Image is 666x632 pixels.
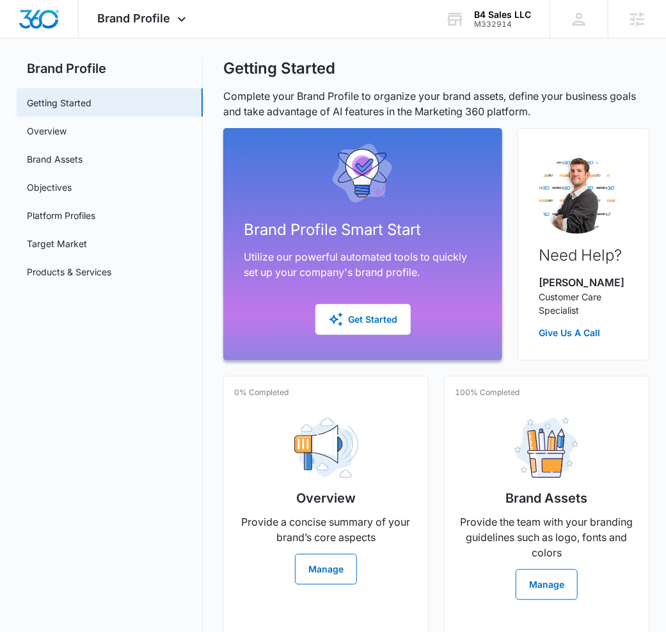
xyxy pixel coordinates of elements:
a: Objectives [27,181,72,194]
p: 100% Completed [455,387,519,398]
h2: Brand Profile Smart Start [244,218,477,241]
p: [PERSON_NAME] [539,275,628,290]
p: Complete your Brand Profile to organize your brand assets, define your business goals and take ad... [223,88,649,119]
a: Target Market [27,237,87,250]
p: Customer Care Specialist [539,290,628,317]
button: Manage [295,554,357,585]
p: Utilize our powerful automated tools to quickly set up your company's brand profile. [244,249,477,280]
div: Get Started [328,312,398,327]
a: Getting Started [27,96,91,109]
h2: Brand Profile [17,59,203,78]
button: Get Started [315,304,411,335]
p: Provide a concise summary of your brand’s core aspects [234,514,418,545]
h2: Overview [296,489,356,508]
h2: Need Help? [539,244,628,267]
div: account name [474,10,531,20]
span: Brand Profile [98,12,171,25]
a: Give Us A Call [539,326,628,339]
a: Overview [27,124,67,138]
p: 0% Completed [234,387,289,398]
a: Brand Assets [27,152,83,166]
a: Products & Services [27,265,111,279]
img: Jack Bingham [539,157,615,234]
p: Provide the team with your branding guidelines such as logo, fonts and colors [455,514,638,560]
a: Platform Profiles [27,209,95,222]
h1: Getting Started [223,59,335,78]
div: account id [474,20,531,29]
h2: Brand Assets [505,489,587,508]
button: Manage [516,569,578,600]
